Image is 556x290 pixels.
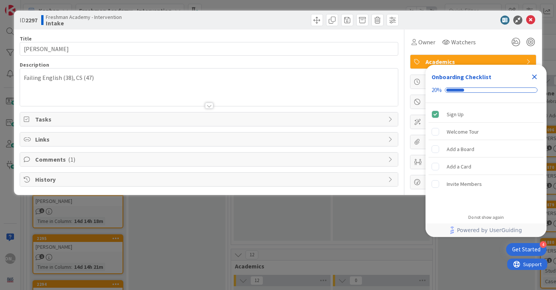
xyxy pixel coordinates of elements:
input: type card name here... [20,42,399,56]
div: Welcome Tour [447,127,479,136]
b: Intake [46,20,122,26]
div: 20% [432,87,442,94]
div: Checklist Container [426,65,547,237]
div: Add a Card [447,162,471,171]
div: Checklist items [426,103,547,209]
span: Description [20,61,49,68]
div: Footer [426,223,547,237]
span: Watchers [451,37,476,47]
span: Freshman Academy - Intervention [46,14,122,20]
div: Do not show again [468,214,504,220]
div: Onboarding Checklist [432,72,491,81]
div: Close Checklist [528,71,540,83]
div: Welcome Tour is incomplete. [429,123,544,140]
div: Add a Board is incomplete. [429,141,544,157]
div: Open Get Started checklist, remaining modules: 4 [506,243,547,256]
span: Powered by UserGuiding [457,226,522,235]
div: Checklist progress: 20% [432,87,540,94]
span: Links [35,135,385,144]
div: Add a Board [447,145,474,154]
div: Invite Members [447,179,482,189]
b: 2297 [25,16,37,24]
label: Title [20,35,32,42]
span: Academics [426,57,522,66]
div: Sign Up is complete. [429,106,544,123]
div: Invite Members is incomplete. [429,176,544,192]
span: ( 1 ) [68,156,75,163]
div: Add a Card is incomplete. [429,158,544,175]
span: Tasks [35,115,385,124]
span: Owner [418,37,435,47]
span: Support [16,1,34,10]
div: 4 [540,241,547,248]
span: ID [20,16,37,25]
span: History [35,175,385,184]
p: Failing English (38), CS (47) [24,73,394,82]
div: Sign Up [447,110,464,119]
span: Comments [35,155,385,164]
div: Get Started [512,246,540,253]
a: Powered by UserGuiding [429,223,543,237]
